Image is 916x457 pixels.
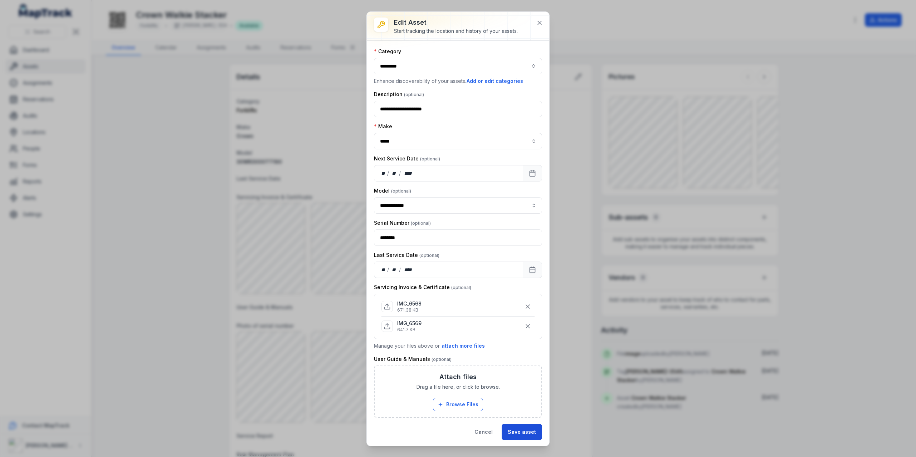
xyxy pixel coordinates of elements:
input: asset-edit:cf[9e2fc107-2520-4a87-af5f-f70990c66785]-label [374,133,542,149]
p: Enhance discoverability of your assets. [374,77,542,85]
label: Model [374,187,411,194]
label: User Guide & Manuals [374,356,452,363]
div: year, [401,266,415,273]
div: month, [390,170,399,177]
div: / [399,170,401,177]
p: Manage your files above or [374,342,542,350]
button: Cancel [468,424,499,440]
div: / [387,266,390,273]
button: Add or edit categories [466,77,523,85]
span: Drag a file here, or click to browse. [416,383,500,391]
label: Servicing Invoice & Certificate [374,284,471,291]
label: Make [374,123,392,130]
p: 671.38 KB [397,307,422,313]
button: attach more files [441,342,485,350]
h3: Attach files [439,372,477,382]
label: Serial Number [374,219,431,227]
button: Calendar [523,262,542,278]
h3: Edit asset [394,18,518,28]
div: Start tracking the location and history of your assets. [394,28,518,35]
div: year, [401,170,415,177]
div: / [399,266,401,273]
p: 641.7 KB [397,327,422,333]
p: IMG_6569 [397,320,422,327]
div: / [387,170,390,177]
div: month, [390,266,399,273]
button: Browse Files [433,398,483,411]
label: Description [374,91,424,98]
button: Save asset [502,424,542,440]
label: Category [374,48,401,55]
div: day, [380,170,387,177]
button: Calendar [523,165,542,182]
label: Last Service Date [374,252,439,259]
input: asset-edit:cf[15485646-641d-4018-a890-10f5a66d77ec]-label [374,197,542,214]
label: Next Service Date [374,155,440,162]
div: day, [380,266,387,273]
p: IMG_6568 [397,300,422,307]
